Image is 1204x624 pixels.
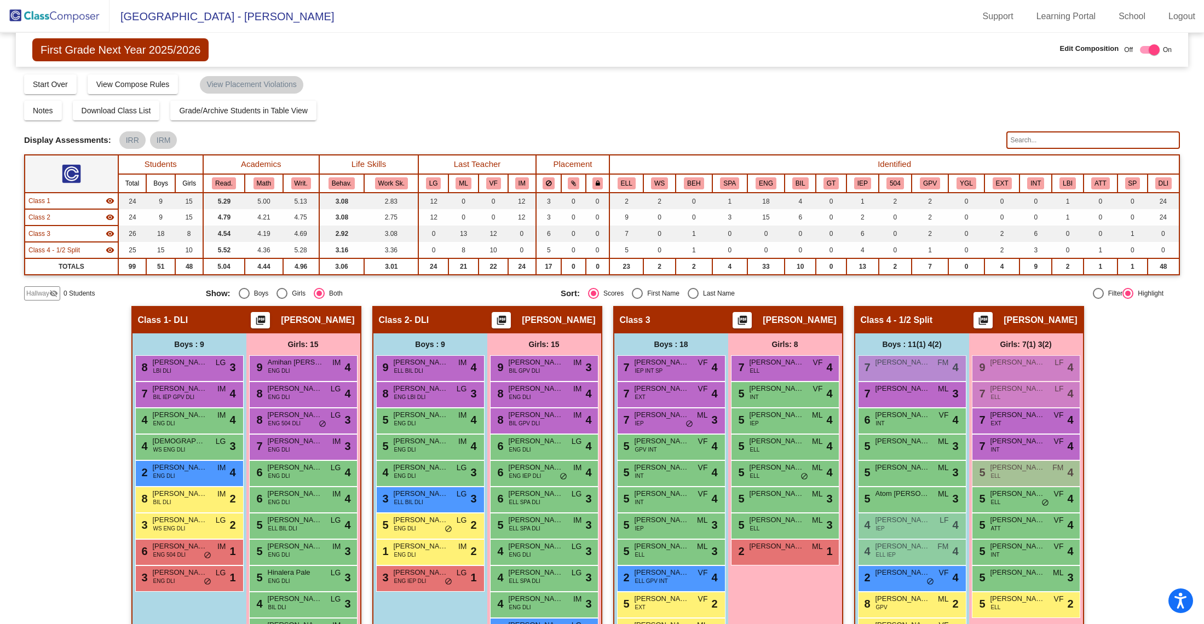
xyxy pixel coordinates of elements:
td: 8 [175,226,203,242]
th: Michelle Logan [448,174,479,193]
mat-radio-group: Select an option [561,288,907,299]
td: 0 [479,209,508,226]
td: 9 [609,209,643,226]
th: English Language Learner [609,174,643,193]
button: VF [486,177,501,189]
td: 0 [879,242,912,258]
span: [PERSON_NAME] [763,315,836,326]
th: Gifted and Talented [816,174,846,193]
td: 9 [146,209,175,226]
th: Young for Grade Level [948,174,984,193]
td: 3.01 [364,258,418,275]
td: 0 [879,209,912,226]
td: 0 [676,193,712,209]
td: 4 [785,193,816,209]
div: Both [325,288,343,298]
span: Notes [33,106,53,115]
span: Show: [206,288,231,298]
td: 26 [118,226,146,242]
button: Print Students Details [733,312,752,328]
td: 0 [948,226,984,242]
td: 0 [561,258,586,275]
td: 24 [418,258,448,275]
td: 4.36 [245,242,283,258]
span: Hallway [26,288,49,298]
td: 1 [676,242,712,258]
td: 0 [586,258,609,275]
td: 9 [146,193,175,209]
th: Isabel Martinez [508,174,536,193]
td: 0 [948,242,984,258]
td: 0 [1052,226,1083,242]
td: 0 [1084,193,1117,209]
button: INT [1027,177,1044,189]
button: GPV [920,177,940,189]
td: 5.29 [203,193,245,209]
button: Print Students Details [251,312,270,328]
td: 4.54 [203,226,245,242]
button: Read. [212,177,236,189]
td: 2 [643,258,676,275]
button: ELL [618,177,636,189]
div: Scores [599,288,624,298]
th: Life Skills [319,155,419,174]
span: Download Class List [82,106,151,115]
span: Class 2 [379,315,410,326]
a: Learning Portal [1028,8,1105,25]
td: 5 [609,242,643,258]
button: Download Class List [73,101,160,120]
mat-icon: picture_as_pdf [736,315,749,330]
td: 0 [1148,242,1179,258]
td: 0 [785,226,816,242]
td: 2 [984,242,1020,258]
td: 0 [643,209,676,226]
td: 6 [1019,226,1052,242]
th: Work Skills [643,174,676,193]
th: Last Teacher [418,155,535,174]
td: 0 [816,209,846,226]
td: 1 [1084,258,1117,275]
button: YGL [957,177,976,189]
a: Support [974,8,1022,25]
div: Highlight [1133,288,1163,298]
td: 3.08 [319,209,365,226]
mat-radio-group: Select an option [206,288,552,299]
div: Girls [287,288,306,298]
td: 15 [175,193,203,209]
button: Writ. [291,177,311,189]
td: 0 [1052,242,1083,258]
td: 0 [747,226,785,242]
td: 0 [1084,209,1117,226]
td: 0 [586,226,609,242]
button: DLI [1155,177,1172,189]
th: Academics [203,155,319,174]
div: First Name [643,288,679,298]
td: 13 [846,258,879,275]
div: Girls: 7(1) 3(2) [969,333,1083,355]
th: ENG Dominant [747,174,785,193]
td: 0 [448,209,479,226]
button: View Compose Rules [88,74,178,94]
th: Speech ONLY EP [1117,174,1148,193]
td: 0 [948,258,984,275]
th: Attendance Concern [1084,174,1117,193]
td: 24 [118,193,146,209]
a: School [1110,8,1154,25]
td: 4.19 [245,226,283,242]
mat-icon: visibility [106,229,114,238]
td: 0 [561,209,586,226]
div: Boys : 11(1) 4(2) [855,333,969,355]
mat-icon: picture_as_pdf [254,315,267,330]
td: 15 [146,242,175,258]
th: Girls [175,174,203,193]
span: - DLI [410,315,429,326]
td: 33 [747,258,785,275]
td: 0 [1148,226,1179,242]
td: 5.13 [283,193,319,209]
td: 0 [879,226,912,242]
span: View Compose Rules [96,80,170,89]
td: 0 [1117,209,1148,226]
th: 504 Plan [879,174,912,193]
td: 2.83 [364,193,418,209]
td: 0 [561,193,586,209]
